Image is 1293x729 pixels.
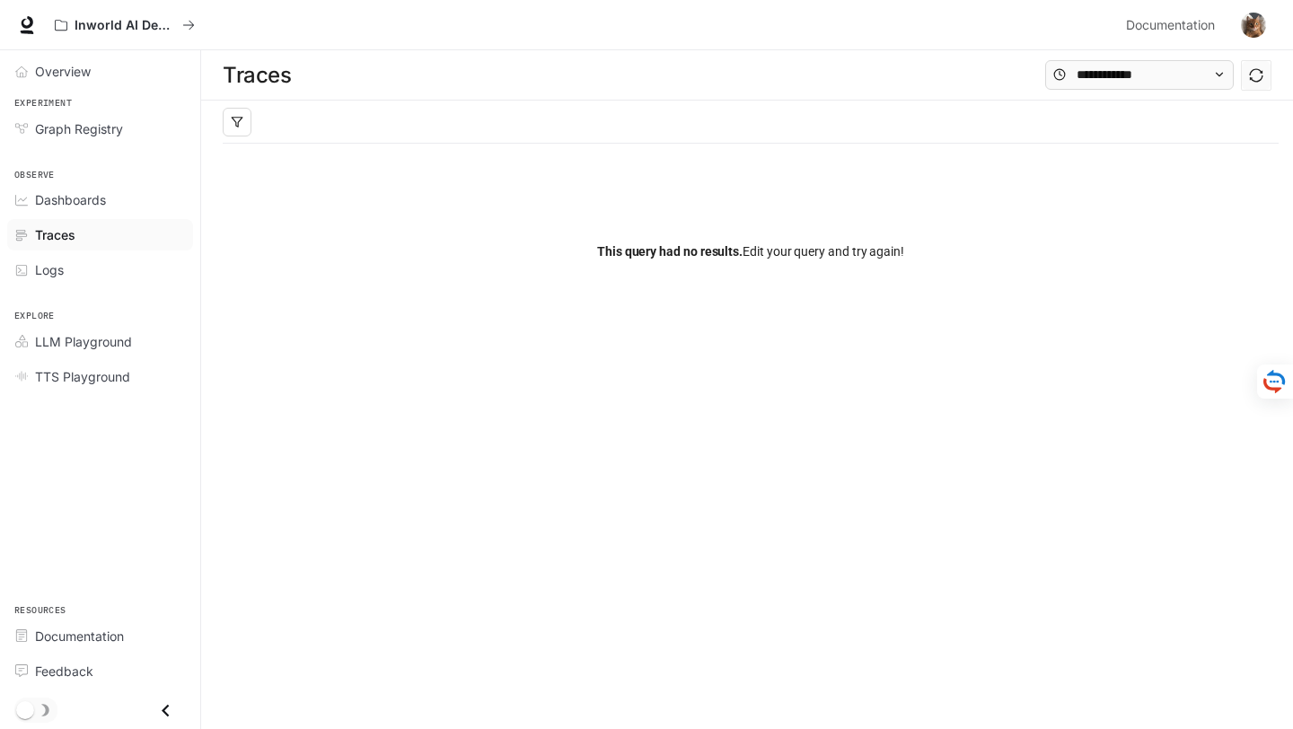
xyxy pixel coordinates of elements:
[7,254,193,285] a: Logs
[7,655,193,687] a: Feedback
[223,57,291,93] h1: Traces
[7,326,193,357] a: LLM Playground
[1119,7,1228,43] a: Documentation
[35,225,75,244] span: Traces
[1241,13,1266,38] img: User avatar
[7,219,193,250] a: Traces
[597,244,743,259] span: This query had no results.
[1236,7,1271,43] button: User avatar
[35,662,93,681] span: Feedback
[16,699,34,719] span: Dark mode toggle
[35,190,106,209] span: Dashboards
[35,332,132,351] span: LLM Playground
[597,242,904,261] span: Edit your query and try again!
[75,18,175,33] p: Inworld AI Demos
[35,367,130,386] span: TTS Playground
[47,7,203,43] button: All workspaces
[1249,68,1263,83] span: sync
[7,361,193,392] a: TTS Playground
[35,260,64,279] span: Logs
[1126,14,1215,37] span: Documentation
[35,627,124,646] span: Documentation
[35,119,123,138] span: Graph Registry
[145,692,186,729] button: Close drawer
[35,62,91,81] span: Overview
[7,56,193,87] a: Overview
[7,113,193,145] a: Graph Registry
[7,620,193,652] a: Documentation
[7,184,193,215] a: Dashboards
